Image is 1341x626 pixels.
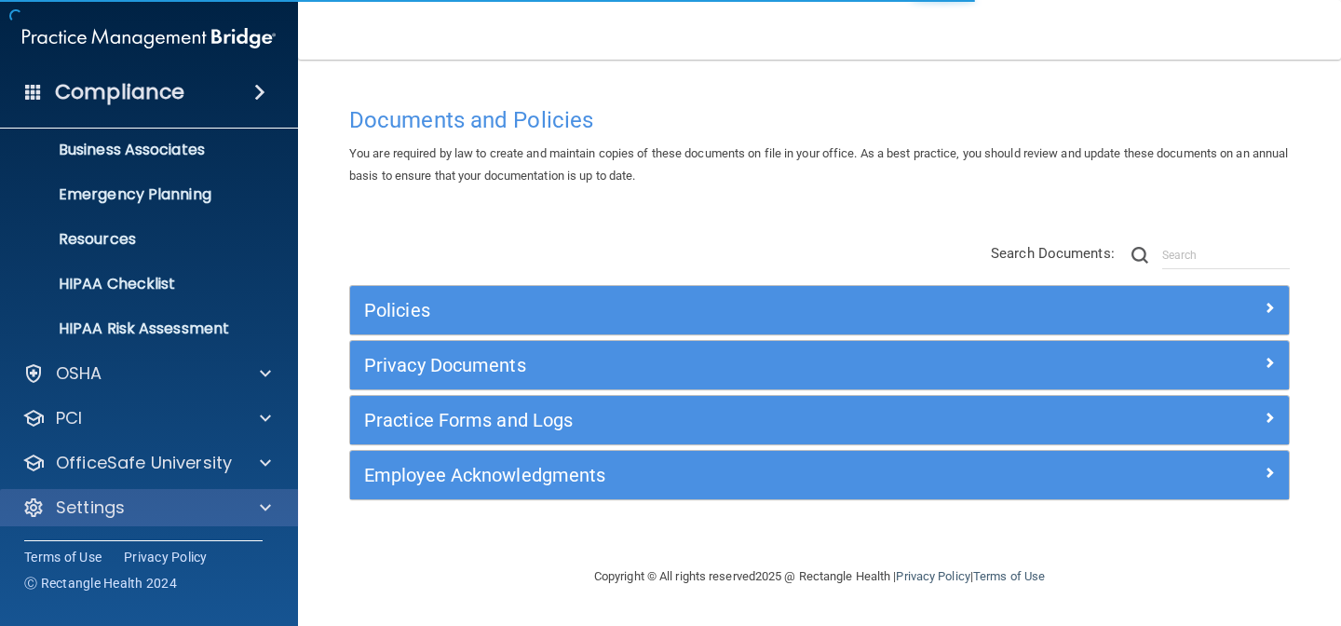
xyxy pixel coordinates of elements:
h5: Employee Acknowledgments [364,465,1040,485]
span: You are required by law to create and maintain copies of these documents on file in your office. ... [349,146,1288,183]
a: Practice Forms and Logs [364,405,1275,435]
a: Privacy Documents [364,350,1275,380]
a: Employee Acknowledgments [364,460,1275,490]
p: PCI [56,407,82,429]
p: HIPAA Checklist [12,275,266,293]
div: Copyright © All rights reserved 2025 @ Rectangle Health | | [480,547,1159,606]
a: Terms of Use [24,548,102,566]
h5: Policies [364,300,1040,320]
h5: Privacy Documents [364,355,1040,375]
p: OfficeSafe University [56,452,232,474]
img: PMB logo [22,20,276,57]
a: Privacy Policy [124,548,208,566]
a: Settings [22,497,271,519]
a: OfficeSafe University [22,452,271,474]
p: HIPAA Risk Assessment [12,320,266,338]
h5: Practice Forms and Logs [364,410,1040,430]
a: PCI [22,407,271,429]
a: Terms of Use [973,569,1045,583]
span: Ⓒ Rectangle Health 2024 [24,574,177,592]
a: Policies [364,295,1275,325]
h4: Documents and Policies [349,108,1290,132]
p: Resources [12,230,266,249]
h4: Compliance [55,79,184,105]
img: ic-search.3b580494.png [1131,247,1148,264]
input: Search [1162,241,1290,269]
p: OSHA [56,362,102,385]
p: Emergency Planning [12,185,266,204]
span: Search Documents: [991,245,1115,262]
a: OSHA [22,362,271,385]
a: Privacy Policy [896,569,969,583]
p: Business Associates [12,141,266,159]
p: Settings [56,497,125,519]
